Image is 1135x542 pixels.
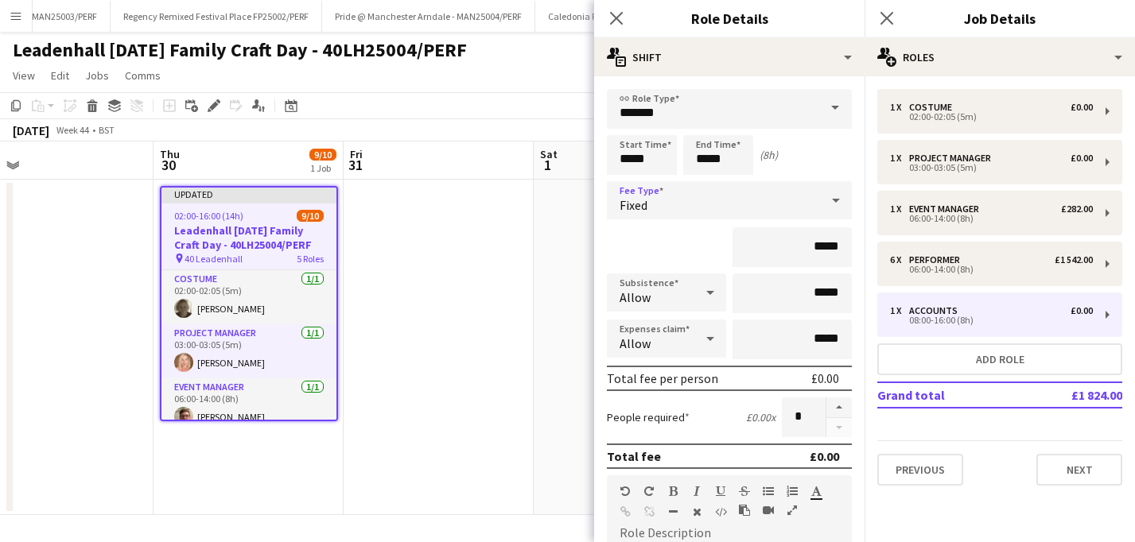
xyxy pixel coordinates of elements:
[52,124,92,136] span: Week 44
[620,485,631,497] button: Undo
[119,65,167,86] a: Comms
[890,265,1093,273] div: 06:00-14:00 (8h)
[310,162,336,174] div: 1 Job
[309,149,336,161] span: 9/10
[161,378,336,432] app-card-role: Event Manager1/106:00-14:00 (8h)[PERSON_NAME]
[909,254,966,265] div: Performer
[322,1,535,32] button: Pride @ Manchester Arndale - MAN25004/PERF
[45,65,76,86] a: Edit
[811,370,839,386] div: £0.00
[620,335,651,351] span: Allow
[667,485,678,497] button: Bold
[691,485,702,497] button: Italic
[760,148,778,162] div: (8h)
[715,485,726,497] button: Underline
[865,8,1135,29] h3: Job Details
[1071,102,1093,113] div: £0.00
[890,203,909,215] div: 1 x
[739,485,750,497] button: Strikethrough
[877,382,1022,408] td: Grand total
[1022,382,1122,408] td: £1 824.00
[763,504,774,517] button: Insert video
[787,485,798,497] button: Ordered List
[787,504,798,517] button: Fullscreen
[174,210,243,222] span: 02:00-16:00 (14h)
[909,153,997,164] div: Project Manager
[877,454,963,486] button: Previous
[99,124,115,136] div: BST
[607,370,718,386] div: Total fee per person
[890,164,1093,172] div: 03:00-03:05 (5m)
[746,410,775,424] div: £0.00 x
[607,448,661,464] div: Total fee
[667,505,678,518] button: Horizontal Line
[540,147,558,161] span: Sat
[594,38,865,76] div: Shift
[160,147,180,161] span: Thu
[535,1,737,32] button: Caledonia Park Oz Summer CAL25001/PERF
[890,153,909,164] div: 1 x
[909,203,985,215] div: Event Manager
[297,253,324,265] span: 5 Roles
[826,397,852,418] button: Increase
[594,8,865,29] h3: Role Details
[620,197,647,213] span: Fixed
[297,210,324,222] span: 9/10
[643,485,655,497] button: Redo
[6,65,41,86] a: View
[877,343,1122,375] button: Add role
[13,68,35,83] span: View
[161,188,336,200] div: Updated
[125,68,161,83] span: Comms
[161,270,336,324] app-card-role: Costume1/102:00-02:05 (5m)[PERSON_NAME]
[890,305,909,316] div: 1 x
[890,215,1093,223] div: 06:00-14:00 (8h)
[79,65,115,86] a: Jobs
[161,223,336,252] h3: Leadenhall [DATE] Family Craft Day - 40LH25004/PERF
[739,504,750,517] button: Paste as plain text
[890,102,909,113] div: 1 x
[810,485,822,497] button: Text Color
[890,113,1093,121] div: 02:00-02:05 (5m)
[1036,454,1122,486] button: Next
[538,156,558,174] span: 1
[620,289,651,305] span: Allow
[85,68,109,83] span: Jobs
[13,122,49,138] div: [DATE]
[185,253,243,265] span: 40 Leadenhall
[715,505,726,518] button: HTML Code
[607,410,690,424] label: People required
[111,1,322,32] button: Regency Remixed Festival Place FP25002/PERF
[1071,305,1093,316] div: £0.00
[1071,153,1093,164] div: £0.00
[1055,254,1093,265] div: £1 542.00
[909,102,958,113] div: Costume
[890,254,909,265] div: 6 x
[157,156,180,174] span: 30
[348,156,363,174] span: 31
[909,305,964,316] div: Accounts
[160,186,338,421] app-job-card: Updated02:00-16:00 (14h)9/10Leadenhall [DATE] Family Craft Day - 40LH25004/PERF 40 Leadenhall5 Ro...
[13,38,467,62] h1: Leadenhall [DATE] Family Craft Day - 40LH25004/PERF
[890,316,1093,324] div: 08:00-16:00 (8h)
[691,505,702,518] button: Clear Formatting
[1061,203,1093,215] div: £282.00
[161,324,336,378] app-card-role: Project Manager1/103:00-03:05 (5m)[PERSON_NAME]
[51,68,69,83] span: Edit
[810,448,839,464] div: £0.00
[763,485,774,497] button: Unordered List
[350,147,363,161] span: Fri
[865,38,1135,76] div: Roles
